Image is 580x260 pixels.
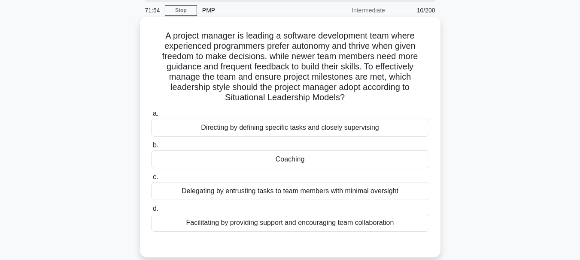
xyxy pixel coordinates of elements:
div: Directing by defining specific tasks and closely supervising [151,119,429,137]
div: Coaching [151,150,429,168]
div: Facilitating by providing support and encouraging team collaboration [151,214,429,232]
span: c. [153,173,158,180]
span: a. [153,110,158,117]
span: d. [153,205,158,212]
div: 71:54 [140,2,165,19]
h5: A project manager is leading a software development team where experienced programmers prefer aut... [150,30,430,103]
div: PMP [197,2,315,19]
div: Delegating by entrusting tasks to team members with minimal oversight [151,182,429,200]
div: Intermediate [315,2,390,19]
span: b. [153,141,158,149]
a: Stop [165,5,197,16]
div: 10/200 [390,2,440,19]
